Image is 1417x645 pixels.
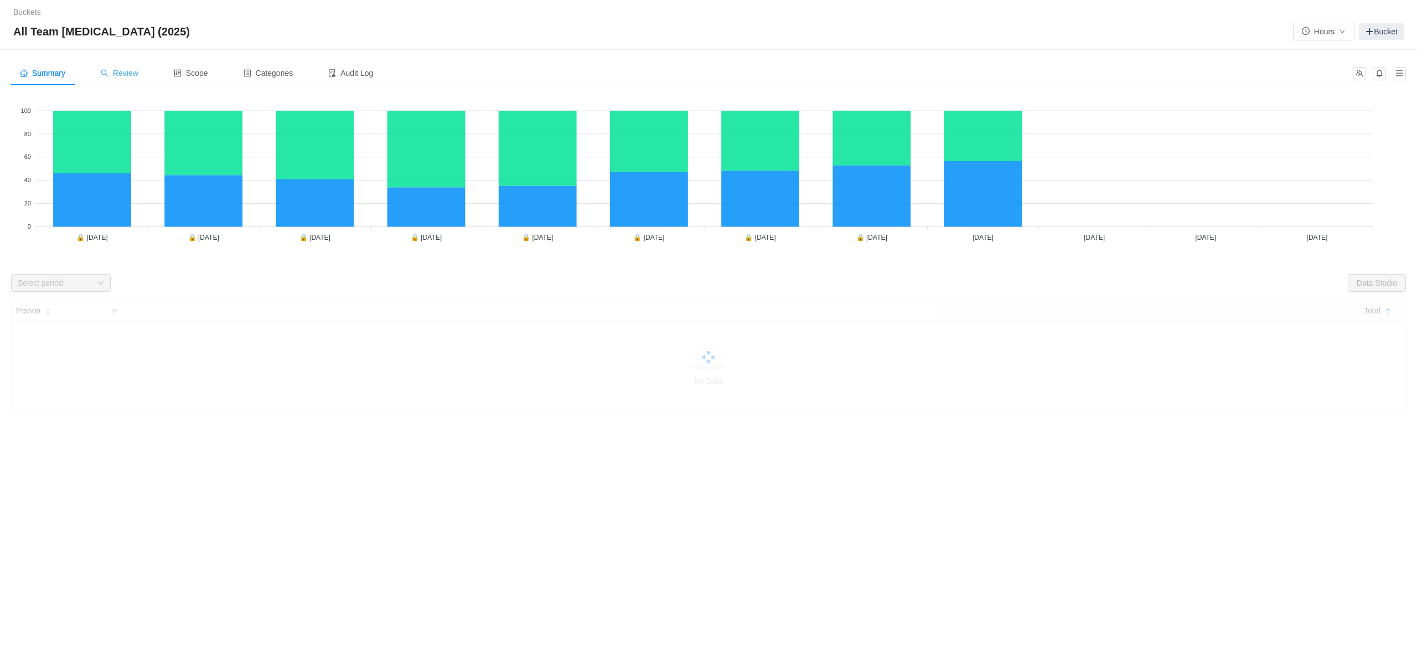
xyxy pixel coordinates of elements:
[1353,67,1366,80] button: icon: team
[244,69,251,77] i: icon: profile
[24,131,31,137] tspan: 80
[1084,234,1105,241] tspan: [DATE]
[1359,23,1404,40] a: Bucket
[28,223,31,230] tspan: 0
[1307,234,1328,241] tspan: [DATE]
[745,233,776,241] tspan: 🔒 [DATE]
[21,107,31,114] tspan: 100
[244,69,293,78] span: Categories
[18,277,92,288] div: Select period
[188,233,219,241] tspan: 🔒 [DATE]
[1393,67,1406,80] button: icon: menu
[20,69,28,77] i: icon: home
[973,234,994,241] tspan: [DATE]
[1195,234,1216,241] tspan: [DATE]
[20,69,65,78] span: Summary
[24,153,31,160] tspan: 60
[299,233,330,241] tspan: 🔒 [DATE]
[522,233,553,241] tspan: 🔒 [DATE]
[856,233,887,241] tspan: 🔒 [DATE]
[101,69,138,78] span: Review
[328,69,373,78] span: Audit Log
[174,69,182,77] i: icon: control
[1293,23,1354,40] button: icon: clock-circleHoursicon: down
[633,233,664,241] tspan: 🔒 [DATE]
[24,177,31,183] tspan: 40
[13,8,41,17] a: Buckets
[328,69,336,77] i: icon: audit
[101,69,108,77] i: icon: search
[411,233,442,241] tspan: 🔒 [DATE]
[76,233,107,241] tspan: 🔒 [DATE]
[24,200,31,207] tspan: 20
[13,23,196,40] span: All Team [MEDICAL_DATA] (2025)
[97,280,104,287] i: icon: down
[1373,67,1386,80] button: icon: bell
[174,69,208,78] span: Scope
